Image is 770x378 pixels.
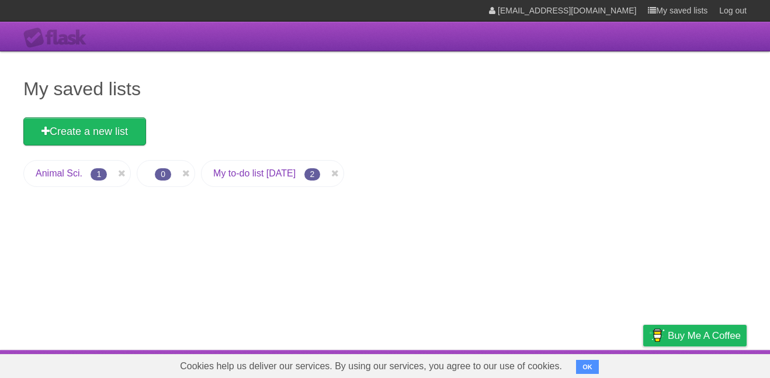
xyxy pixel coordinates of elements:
h1: My saved lists [23,75,747,103]
a: Terms [588,353,614,375]
a: Create a new list [23,117,146,145]
button: OK [576,360,599,374]
a: Animal Sci. [36,168,82,178]
span: 0 [155,168,171,181]
img: Buy me a coffee [649,325,665,345]
a: Developers [526,353,574,375]
a: Buy me a coffee [643,325,747,346]
span: 1 [91,168,107,181]
span: Buy me a coffee [668,325,741,346]
a: About [488,353,512,375]
span: Cookies help us deliver our services. By using our services, you agree to our use of cookies. [168,355,574,378]
div: Flask [23,27,93,48]
a: My to-do list [DATE] [213,168,296,178]
span: 2 [304,168,321,181]
a: Privacy [628,353,658,375]
a: Suggest a feature [673,353,747,375]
